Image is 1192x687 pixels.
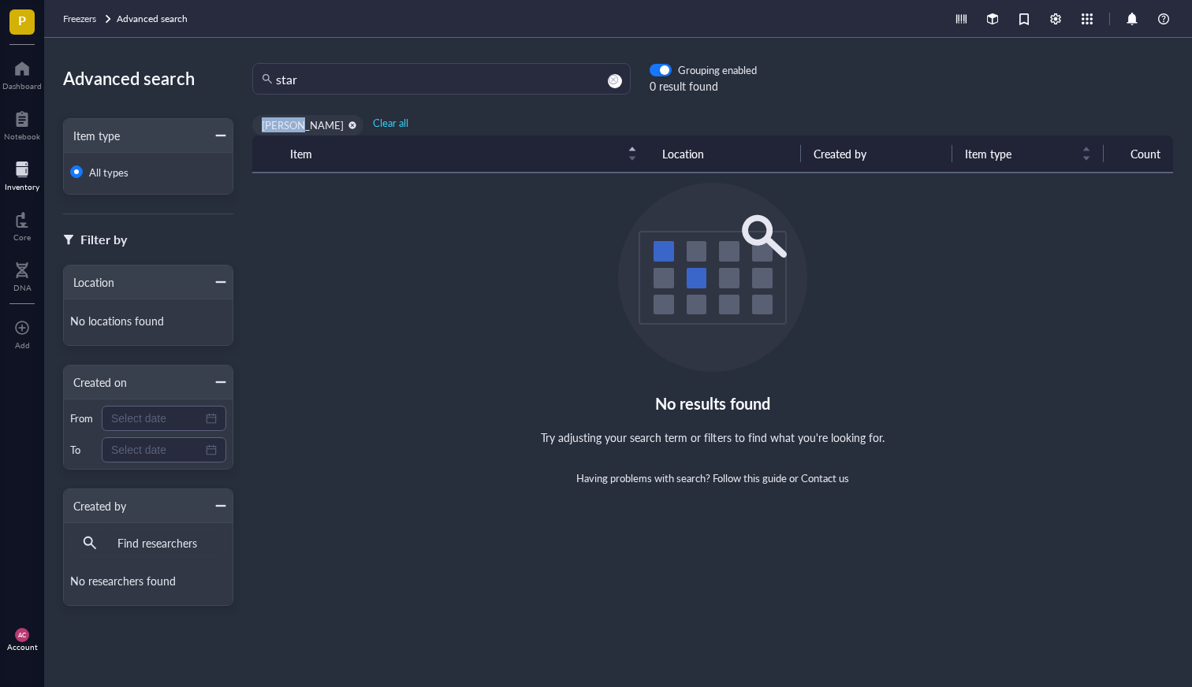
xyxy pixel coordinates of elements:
a: Notebook [4,106,40,141]
th: Item [278,136,650,173]
button: Clear all [370,113,412,132]
div: Core [13,232,31,242]
span: Clear all [373,116,408,130]
a: Dashboard [2,56,42,91]
div: Try adjusting your search term or filters to find what you're looking for. [541,429,885,446]
input: Select date [111,410,203,427]
a: DNA [13,258,32,292]
div: No researchers found [70,566,226,599]
span: Freezers [63,12,96,25]
span: P [18,10,26,30]
th: Item type [952,136,1104,173]
div: Location [64,273,114,291]
div: Add [15,340,30,350]
span: Item [290,145,618,162]
div: Item type [64,127,120,144]
th: Count [1104,136,1173,173]
div: Account [7,642,38,652]
div: No results found [655,391,771,416]
img: Empty state [618,183,807,372]
div: To [70,443,95,457]
a: Contact us [801,470,849,485]
th: Created by [801,136,952,173]
a: Follow this guide [713,470,787,485]
div: Created by [64,497,126,514]
a: Inventory [5,157,39,191]
span: AC [18,631,27,638]
div: Grouping enabled [678,63,757,77]
a: Freezers [63,11,114,27]
span: All types [89,165,129,180]
a: Core [13,207,31,242]
div: No locations found [70,306,226,339]
div: [PERSON_NAME] [262,118,344,132]
div: Advanced search [63,63,233,93]
div: 0 result found [650,77,757,95]
div: From [70,411,95,425]
a: Advanced search [117,11,191,27]
div: Inventory [5,182,39,191]
div: DNA [13,283,32,292]
div: Having problems with search? or [576,471,850,485]
span: Item type [965,145,1072,162]
div: Filter by [80,229,127,250]
th: Location [650,136,801,173]
div: Dashboard [2,81,42,91]
div: Notebook [4,132,40,141]
div: Created on [64,373,127,391]
input: Select date [111,441,203,459]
